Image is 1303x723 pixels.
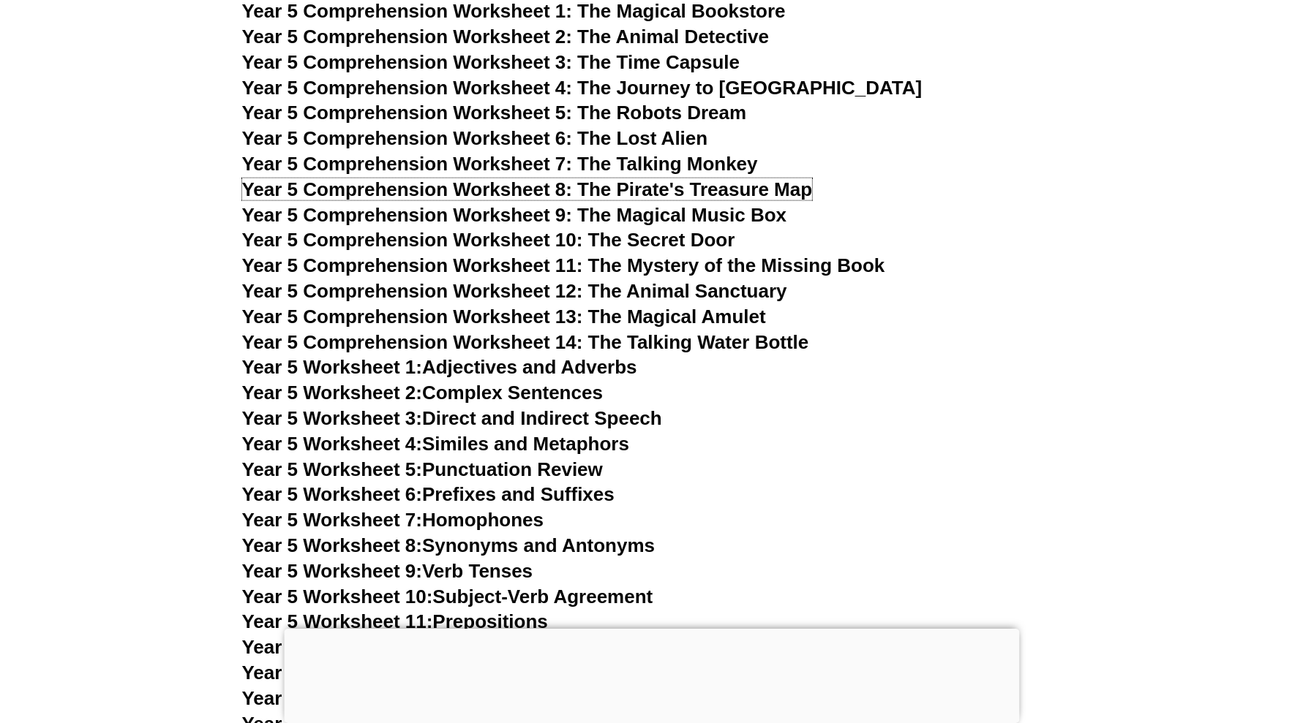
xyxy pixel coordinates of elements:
span: Year 5 Worksheet 7: [242,509,423,531]
iframe: Chat Widget [1059,558,1303,723]
a: Year 5 Worksheet 4:Similes and Metaphors [242,433,630,455]
a: Year 5 Comprehension Worksheet 8: The Pirate's Treasure Map [242,178,813,200]
span: Year 5 Worksheet 1: [242,356,423,378]
span: Year 5 Worksheet 4: [242,433,423,455]
a: Year 5 Worksheet 5:Punctuation Review [242,458,603,480]
span: Year 5 Worksheet 11: [242,610,433,632]
a: Year 5 Worksheet 11:Prepositions [242,610,548,632]
a: Year 5 Comprehension Worksheet 6: The Lost Alien [242,127,708,149]
a: Year 5 Comprehension Worksheet 7: The Talking Monkey [242,153,758,175]
a: Year 5 Comprehension Worksheet 3: The Time Capsule [242,51,740,73]
a: Year 5 Comprehension Worksheet 10: The Secret Door [242,229,735,251]
a: Year 5 Comprehension Worksheet 13: The Magical Amulet [242,306,766,328]
a: Year 5 Comprehension Worksheet 5: The Robots Dream [242,102,747,124]
iframe: Advertisement [284,629,1019,719]
span: Year 5 Worksheet 13: [242,662,433,684]
span: Year 5 Worksheet 14: [242,687,433,709]
span: Year 5 Worksheet 12: [242,636,433,658]
span: Year 5 Worksheet 3: [242,407,423,429]
a: Year 5 Worksheet 2:Complex Sentences [242,382,603,404]
a: Year 5 Worksheet 1:Adjectives and Adverbs [242,356,637,378]
a: Year 5 Worksheet 9:Verb Tenses [242,560,533,582]
a: Year 5 Comprehension Worksheet 11: The Mystery of the Missing Book [242,254,885,276]
a: Year 5 Comprehension Worksheet 4: The Journey to [GEOGRAPHIC_DATA] [242,77,923,99]
a: Year 5 Comprehension Worksheet 9: The Magical Music Box [242,204,787,226]
a: Year 5 Worksheet 12:Conjunctions [242,636,555,658]
a: Year 5 Comprehension Worksheet 14: The Talking Water Bottle [242,331,809,353]
a: Year 5 Worksheet 10:Subject-Verb Agreement [242,586,653,607]
span: Year 5 Worksheet 10: [242,586,433,607]
a: Year 5 Worksheet 13:Relative Pronouns [242,662,600,684]
a: Year 5 Worksheet 14:Alliteration and Onomatopoeia [242,687,710,709]
a: Year 5 Comprehension Worksheet 12: The Animal Sanctuary [242,280,787,302]
a: Year 5 Worksheet 8:Synonyms and Antonyms [242,534,656,556]
span: Year 5 Worksheet 5: [242,458,423,480]
a: Year 5 Comprehension Worksheet 2: The Animal Detective [242,26,770,48]
a: Year 5 Worksheet 6:Prefixes and Suffixes [242,483,615,505]
span: Year 5 Worksheet 2: [242,382,423,404]
span: Year 5 Worksheet 6: [242,483,423,505]
a: Year 5 Worksheet 3:Direct and Indirect Speech [242,407,662,429]
span: Year 5 Worksheet 9: [242,560,423,582]
span: Year 5 Worksheet 8: [242,534,423,556]
a: Year 5 Worksheet 7:Homophones [242,509,544,531]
